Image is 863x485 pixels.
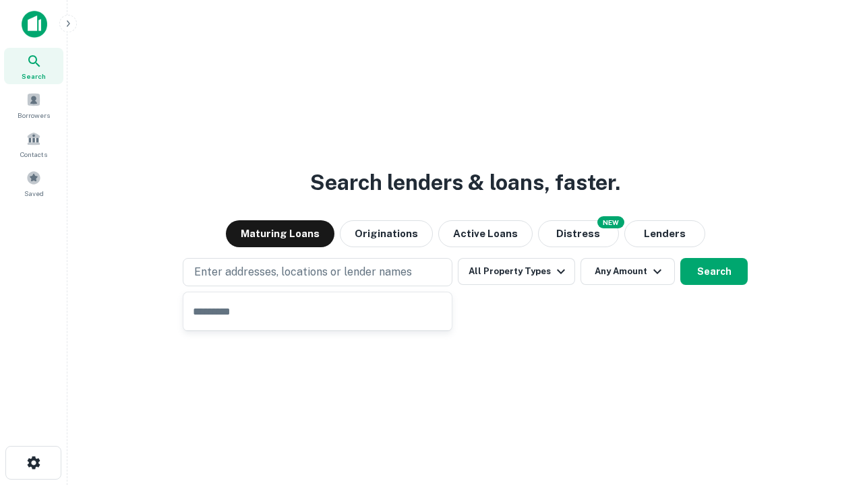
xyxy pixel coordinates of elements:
button: Any Amount [581,258,675,285]
a: Borrowers [4,87,63,123]
button: Search [680,258,748,285]
h3: Search lenders & loans, faster. [310,166,620,199]
a: Saved [4,165,63,201]
span: Contacts [20,149,47,160]
button: Lenders [624,220,705,247]
button: All Property Types [458,258,575,285]
span: Borrowers [18,110,50,121]
button: Originations [340,220,433,247]
button: Search distressed loans with lien and other non-mortgage details. [538,220,619,247]
span: Search [22,71,46,82]
span: Saved [24,188,44,199]
div: NEW [597,216,624,228]
button: Enter addresses, locations or lender names [183,258,452,286]
img: capitalize-icon.png [22,11,47,38]
p: Enter addresses, locations or lender names [194,264,412,280]
a: Contacts [4,126,63,162]
a: Search [4,48,63,84]
iframe: Chat Widget [796,377,863,442]
button: Maturing Loans [226,220,334,247]
button: Active Loans [438,220,533,247]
